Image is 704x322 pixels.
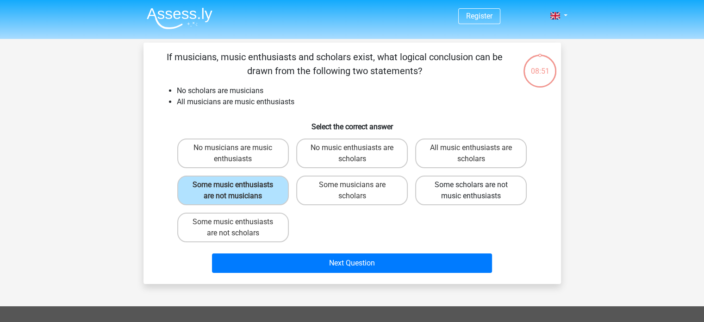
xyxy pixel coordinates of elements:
p: If musicians, music enthusiasts and scholars exist, what logical conclusion can be drawn from the... [158,50,511,78]
li: All musicians are music enthusiasts [177,96,546,107]
label: All music enthusiasts are scholars [415,139,527,168]
div: 08:51 [523,54,557,77]
img: Assessly [147,7,212,29]
button: Next Question [212,253,492,273]
label: No musicians are music enthusiasts [177,139,289,168]
label: Some music enthusiasts are not musicians [177,176,289,205]
label: Some musicians are scholars [296,176,408,205]
li: No scholars are musicians [177,85,546,96]
label: No music enthusiasts are scholars [296,139,408,168]
label: Some scholars are not music enthusiasts [415,176,527,205]
h6: Select the correct answer [158,115,546,131]
label: Some music enthusiasts are not scholars [177,213,289,242]
a: Register [466,12,492,20]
